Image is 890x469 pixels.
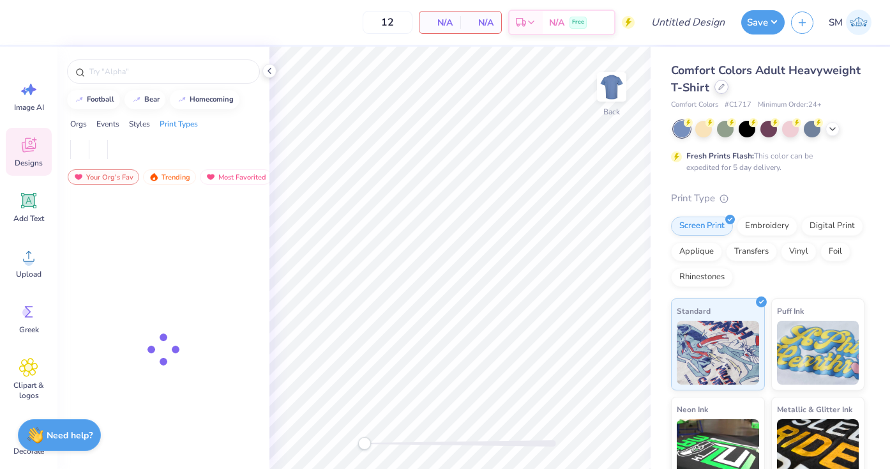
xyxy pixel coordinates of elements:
span: Puff Ink [777,304,804,318]
div: Vinyl [781,242,817,261]
div: football [87,96,114,103]
img: most_fav.gif [73,173,84,181]
span: Comfort Colors Adult Heavyweight T-Shirt [671,63,861,95]
div: Screen Print [671,217,733,236]
a: SM [823,10,877,35]
span: Standard [677,304,711,318]
div: Applique [671,242,722,261]
div: Rhinestones [671,268,733,287]
span: N/A [468,16,494,29]
img: trend_line.gif [74,96,84,104]
div: Foil [820,242,850,261]
button: Save [741,10,785,35]
div: Orgs [70,118,87,130]
span: Greek [19,325,39,335]
img: most_fav.gif [206,173,216,181]
button: homecoming [170,90,239,109]
span: Clipart & logos [8,380,50,401]
div: Styles [129,118,150,130]
img: Standard [677,321,759,385]
div: Events [96,118,119,130]
span: Minimum Order: 24 + [758,100,822,111]
span: SM [829,15,843,30]
div: Digital Print [801,217,863,236]
span: Upload [16,269,41,279]
span: Image AI [14,102,44,112]
div: Print Types [160,118,198,130]
span: # C1717 [725,100,751,111]
div: Back [603,106,620,118]
img: trend_line.gif [177,96,187,104]
div: Transfers [726,242,777,261]
span: Comfort Colors [671,100,718,111]
div: Accessibility label [358,437,371,450]
div: This color can be expedited for 5 day delivery. [686,150,843,173]
strong: Need help? [47,429,93,442]
span: Free [572,18,584,27]
div: Embroidery [737,217,797,236]
img: Back [599,74,624,100]
span: Metallic & Glitter Ink [777,403,852,416]
span: Neon Ink [677,403,708,416]
div: Print Type [671,191,864,206]
span: Decorate [13,446,44,456]
img: trend_line.gif [132,96,142,104]
img: trending.gif [149,173,159,181]
img: Puff Ink [777,321,859,385]
div: homecoming [190,96,234,103]
img: Sophia Miles [846,10,871,35]
span: N/A [427,16,453,29]
button: football [67,90,120,109]
div: Trending [143,169,196,185]
input: – – [363,11,412,34]
button: bear [124,90,165,109]
div: Most Favorited [200,169,272,185]
span: Add Text [13,213,44,224]
input: Untitled Design [641,10,735,35]
input: Try "Alpha" [88,65,252,78]
div: Your Org's Fav [68,169,139,185]
span: N/A [549,16,564,29]
span: Designs [15,158,43,168]
strong: Fresh Prints Flash: [686,151,754,161]
div: bear [144,96,160,103]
